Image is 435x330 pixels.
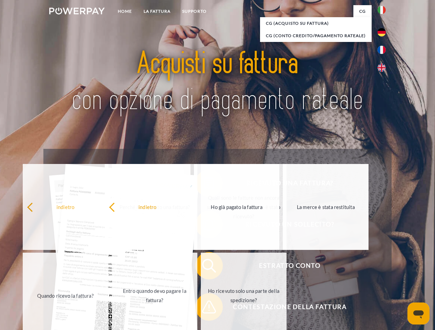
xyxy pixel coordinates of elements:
img: en [377,64,386,72]
div: Ho ricevuto solo una parte della spedizione? [205,286,282,305]
div: indietro [27,202,104,211]
img: de [377,28,386,36]
a: CG [353,5,372,18]
div: indietro [109,202,186,211]
div: Ho già pagato la fattura [198,202,276,211]
a: CG (Conto Credito/Pagamento rateale) [260,30,372,42]
a: Home [112,5,138,18]
a: Supporto [176,5,213,18]
a: CG (Acquisto su fattura) [260,17,372,30]
img: it [377,6,386,14]
div: La merce è stata restituita [287,202,364,211]
img: title-powerpay_it.svg [66,33,369,132]
a: LA FATTURA [138,5,176,18]
img: fr [377,46,386,54]
div: Entro quando devo pagare la fattura? [116,286,194,305]
iframe: Pulsante per aprire la finestra di messaggistica [407,302,429,324]
img: logo-powerpay-white.svg [49,8,105,14]
div: Quando ricevo la fattura? [27,291,104,300]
